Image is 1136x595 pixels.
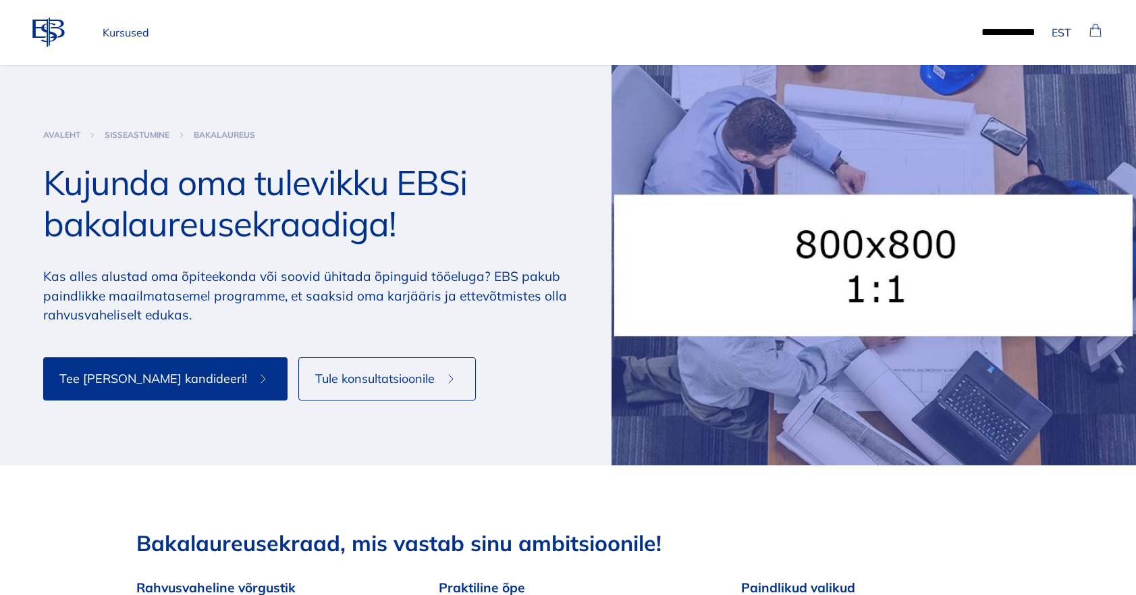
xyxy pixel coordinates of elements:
span: Tule konsultatsioonile [315,369,435,388]
span: Tee [PERSON_NAME] kandideeri! [59,369,247,388]
h2: Bakalaureusekraad, mis vastab sinu ambitsioonile! [136,530,1000,556]
a: Kursused [97,19,155,46]
a: Bakalaureus [194,130,255,140]
p: Kas alles alustad oma õpiteekonda või soovid ühitada õpinguid tööeluga? EBS pakub paindlikke maai... [43,267,568,325]
button: EST [1046,19,1077,46]
h1: Kujunda oma tulevikku EBSi bakalaureusekraadiga! [43,162,568,245]
a: Avaleht [43,130,80,140]
button: Tee [PERSON_NAME] kandideeri! [43,357,288,400]
a: Sisseastumine [105,130,169,140]
button: Tule konsultatsioonile [298,357,476,400]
